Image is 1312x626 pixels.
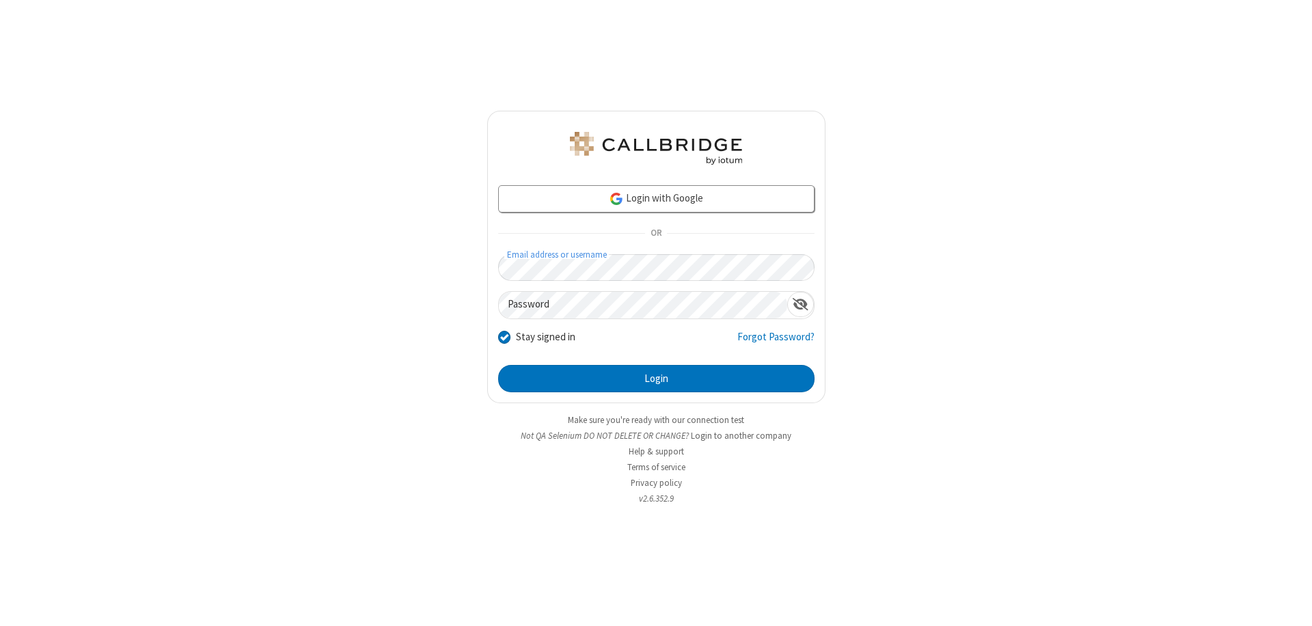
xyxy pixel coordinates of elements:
span: OR [645,224,667,243]
a: Login with Google [498,185,815,213]
img: google-icon.png [609,191,624,206]
div: Show password [787,292,814,317]
button: Login to another company [691,429,791,442]
a: Privacy policy [631,477,682,489]
input: Email address or username [498,254,815,281]
img: QA Selenium DO NOT DELETE OR CHANGE [567,132,745,165]
a: Make sure you're ready with our connection test [568,414,744,426]
a: Help & support [629,446,684,457]
button: Login [498,365,815,392]
label: Stay signed in [516,329,575,345]
li: Not QA Selenium DO NOT DELETE OR CHANGE? [487,429,825,442]
a: Terms of service [627,461,685,473]
a: Forgot Password? [737,329,815,355]
li: v2.6.352.9 [487,492,825,505]
input: Password [499,292,787,318]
